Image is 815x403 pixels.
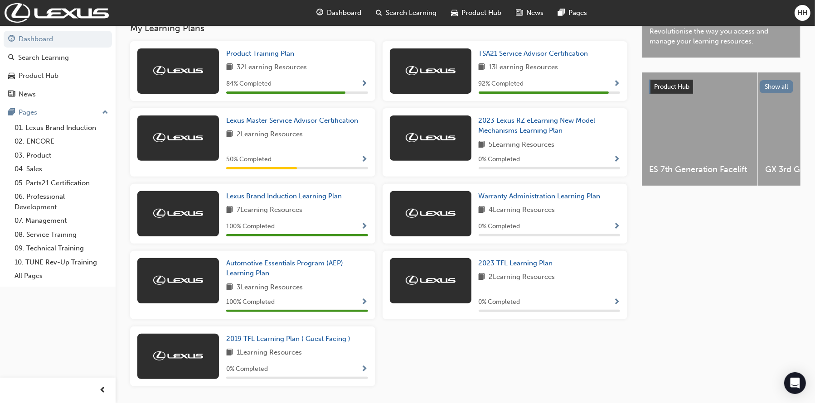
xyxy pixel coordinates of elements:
[11,214,112,228] a: 07. Management
[11,149,112,163] a: 03. Product
[11,241,112,255] a: 09. Technical Training
[226,129,233,140] span: book-icon
[479,48,592,59] a: TSA21 Service Advisor Certification
[226,335,350,343] span: 2019 TFL Learning Plan ( Guest Facing )
[237,129,303,140] span: 2 Learning Resources
[361,156,368,164] span: Show Progress
[8,109,15,117] span: pages-icon
[226,154,272,165] span: 50 % Completed
[226,62,233,73] span: book-icon
[649,80,793,94] a: Product HubShow all
[226,297,275,307] span: 100 % Completed
[361,223,368,231] span: Show Progress
[226,334,354,344] a: 2019 TFL Learning Plan ( Guest Facing )
[153,133,203,142] img: Trak
[479,62,485,73] span: book-icon
[8,35,15,43] span: guage-icon
[649,164,750,175] span: ES 7th Generation Facelift
[361,297,368,308] button: Show Progress
[526,8,543,18] span: News
[461,8,501,18] span: Product Hub
[451,7,458,19] span: car-icon
[19,89,36,100] div: News
[226,48,298,59] a: Product Training Plan
[153,66,203,75] img: Trak
[613,298,620,307] span: Show Progress
[361,221,368,232] button: Show Progress
[11,121,112,135] a: 01. Lexus Brand Induction
[479,272,485,283] span: book-icon
[226,259,343,278] span: Automotive Essentials Program (AEP) Learning Plan
[153,351,203,360] img: Trak
[479,258,557,269] a: 2023 TFL Learning Plan
[4,31,112,48] a: Dashboard
[489,62,558,73] span: 13 Learning Resources
[226,258,368,278] a: Automotive Essentials Program (AEP) Learning Plan
[226,364,268,374] span: 0 % Completed
[516,7,523,19] span: news-icon
[386,8,437,18] span: Search Learning
[18,53,69,63] div: Search Learning
[551,4,594,22] a: pages-iconPages
[130,23,627,34] h3: My Learning Plans
[654,83,689,91] span: Product Hub
[361,154,368,165] button: Show Progress
[613,221,620,232] button: Show Progress
[642,72,757,186] a: ES 7th Generation Facelift
[798,8,808,18] span: HH
[613,80,620,88] span: Show Progress
[4,49,112,66] a: Search Learning
[479,205,485,216] span: book-icon
[795,5,810,21] button: HH
[376,7,382,19] span: search-icon
[613,154,620,165] button: Show Progress
[479,192,601,200] span: Warranty Administration Learning Plan
[406,276,456,285] img: Trak
[11,176,112,190] a: 05. Parts21 Certification
[361,364,368,375] button: Show Progress
[479,139,485,151] span: book-icon
[11,228,112,242] a: 08. Service Training
[11,190,112,214] a: 06. Professional Development
[11,162,112,176] a: 04. Sales
[361,78,368,90] button: Show Progress
[100,385,107,396] span: prev-icon
[479,259,553,267] span: 2023 TFL Learning Plan
[237,347,302,359] span: 1 Learning Resources
[784,372,806,394] div: Open Intercom Messenger
[309,4,369,22] a: guage-iconDashboard
[11,269,112,283] a: All Pages
[19,71,58,81] div: Product Hub
[361,298,368,307] span: Show Progress
[226,115,362,126] a: Lexus Master Service Advisor Certification
[8,72,15,80] span: car-icon
[11,134,112,149] a: 02. ENCORE
[613,78,620,90] button: Show Progress
[153,276,203,285] img: Trak
[4,104,112,121] button: Pages
[406,209,456,218] img: Trak
[479,49,588,58] span: TSA21 Service Advisor Certification
[226,116,358,125] span: Lexus Master Service Advisor Certification
[226,347,233,359] span: book-icon
[8,91,15,99] span: news-icon
[650,26,793,47] span: Revolutionise the way you access and manage your learning resources.
[613,156,620,164] span: Show Progress
[558,7,565,19] span: pages-icon
[5,3,109,23] img: Trak
[479,154,520,165] span: 0 % Completed
[444,4,509,22] a: car-iconProduct Hub
[226,282,233,293] span: book-icon
[226,221,275,232] span: 100 % Completed
[479,221,520,232] span: 0 % Completed
[153,209,203,218] img: Trak
[369,4,444,22] a: search-iconSearch Learning
[406,66,456,75] img: Trak
[509,4,551,22] a: news-iconNews
[4,29,112,104] button: DashboardSearch LearningProduct HubNews
[489,205,555,216] span: 4 Learning Resources
[760,80,794,93] button: Show all
[316,7,323,19] span: guage-icon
